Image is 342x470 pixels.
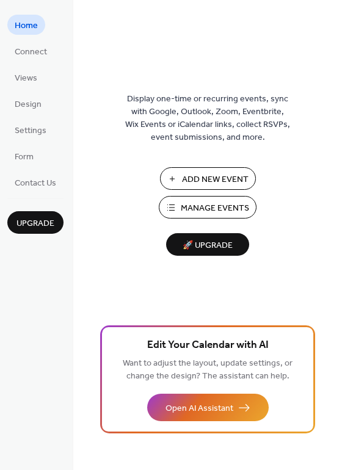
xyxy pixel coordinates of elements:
[7,172,64,192] a: Contact Us
[15,98,42,111] span: Design
[123,355,293,385] span: Want to adjust the layout, update settings, or change the design? The assistant can help.
[15,125,46,137] span: Settings
[147,337,269,354] span: Edit Your Calendar with AI
[181,202,249,215] span: Manage Events
[15,20,38,32] span: Home
[7,211,64,234] button: Upgrade
[7,15,45,35] a: Home
[15,46,47,59] span: Connect
[7,41,54,61] a: Connect
[166,233,249,256] button: 🚀 Upgrade
[147,394,269,421] button: Open AI Assistant
[15,177,56,190] span: Contact Us
[15,72,37,85] span: Views
[7,67,45,87] a: Views
[125,93,290,144] span: Display one-time or recurring events, sync with Google, Outlook, Zoom, Eventbrite, Wix Events or ...
[182,173,249,186] span: Add New Event
[7,146,41,166] a: Form
[7,93,49,114] a: Design
[160,167,256,190] button: Add New Event
[15,151,34,164] span: Form
[166,402,233,415] span: Open AI Assistant
[159,196,256,219] button: Manage Events
[7,120,54,140] a: Settings
[173,237,242,254] span: 🚀 Upgrade
[16,217,54,230] span: Upgrade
